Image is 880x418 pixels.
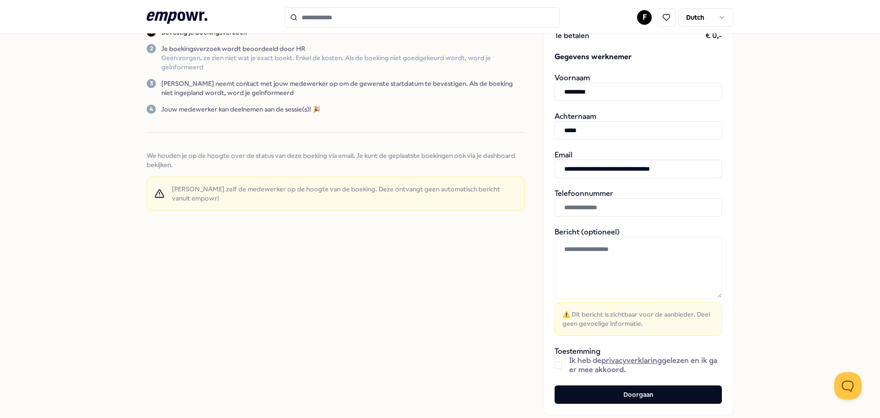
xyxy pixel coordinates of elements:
iframe: Help Scout Beacon - Open [834,372,862,400]
input: Search for products, categories or subcategories [285,7,560,28]
div: Voornaam [555,73,722,101]
button: Doorgaan [555,385,722,404]
span: Ik heb de gelezen en ik ga er mee akkoord. [569,356,722,374]
div: Bericht (optioneel) [555,228,722,336]
span: We houden je op de hoogte over de status van deze boeking via email. Je kunt de geplaatste boekin... [147,151,525,169]
span: Te betalen [555,31,589,40]
div: Toestemming [555,347,722,374]
span: ⚠️ Dit bericht is zichtbaar voor de aanbieder. Deel geen gevoelige informatie. [562,310,714,328]
div: Achternaam [555,112,722,139]
div: 3 [147,79,156,88]
span: [PERSON_NAME] zelf de medewerker op de hoogte van de boeking. Deze ontvangt geen automatisch beri... [172,184,517,203]
p: Je boekingsverzoek wordt beoordeeld door HR [161,44,525,53]
button: F [637,10,652,25]
div: 2 [147,44,156,53]
span: € 0,- [705,31,722,40]
div: 4 [147,105,156,114]
p: [PERSON_NAME] neemt contact met jouw medewerker op om de gewenste startdatum te bevestigen. Als d... [161,79,525,97]
div: 1 [147,28,156,37]
a: privacyverklaring [601,356,662,365]
div: Telefoonnummer [555,189,722,217]
p: Geen zorgen, ze zien niet wat je exact boekt. Enkel de kosten. Als de boeking niet goedgekeurd wo... [161,53,525,72]
div: Email [555,150,722,178]
span: Gegevens werknemer [555,51,722,62]
p: Jouw medewerker kan deelnemen aan de sessie(s)! 🎉 [161,105,320,114]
